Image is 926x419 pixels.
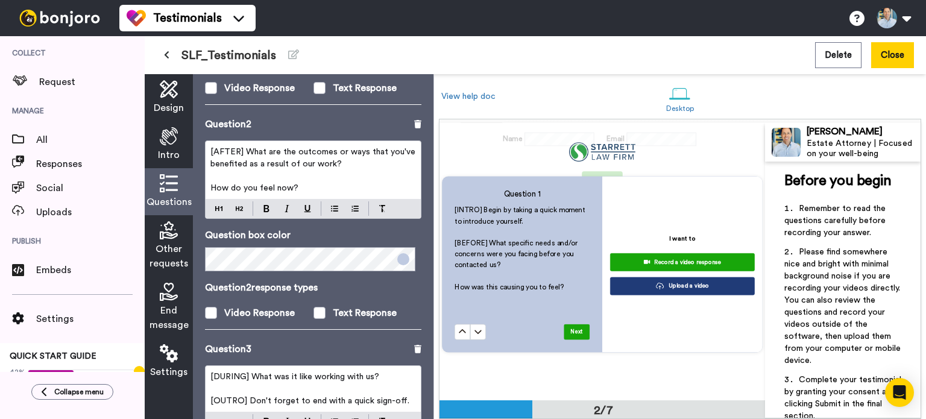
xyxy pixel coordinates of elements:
[39,75,145,89] span: Request
[331,204,338,213] img: bulleted-block.svg
[210,148,418,168] span: [AFTER] What are the outcomes or ways that you've benefited as a result of our work?
[36,312,145,326] span: Settings
[158,148,180,162] span: Intro
[210,373,379,381] span: [DURING] What was it like working with us?
[455,207,587,225] span: [INTRO] Begin by taking a quick moment to introduce yourself.
[36,205,145,219] span: Uploads
[146,195,192,209] span: Questions
[455,189,590,200] h4: Question 1
[154,101,184,115] span: Design
[150,303,189,332] span: End message
[134,366,145,377] div: Tooltip anchor
[14,10,105,27] img: bj-logo-header-white.svg
[10,352,96,361] span: QUICK START GUIDE
[807,139,920,159] div: Estate Attorney | Focused on your well-being
[669,234,696,244] p: I want to
[285,205,289,212] img: italic-mark.svg
[54,387,104,397] span: Collapse menu
[807,126,920,137] div: [PERSON_NAME]
[871,42,914,68] button: Close
[10,367,25,377] span: 42%
[150,242,188,271] span: Other requests
[784,204,888,237] span: Remember to read the questions carefully before recording your answer.
[610,253,755,271] button: Record a video response
[36,157,145,171] span: Responses
[569,142,635,162] img: cc6e7a12-f94b-44bf-bd39-5d3643c99656
[441,92,496,101] a: View help doc
[215,204,222,213] img: heading-one-block.svg
[455,283,564,291] span: How was this causing you to feel?
[379,205,386,212] img: clear-format.svg
[304,205,311,212] img: underline-mark.svg
[36,263,145,277] span: Embeds
[616,256,748,267] div: Record a video response
[205,342,251,356] p: Question 3
[333,81,397,95] div: Text Response
[127,8,146,28] img: tm-color.svg
[351,204,359,213] img: numbered-block.svg
[333,306,397,320] div: Text Response
[772,128,801,157] img: Profile Image
[181,47,276,64] span: SLF_Testimonials
[666,104,694,113] div: Desktop
[205,280,421,295] p: Question 2 response types
[36,181,145,195] span: Social
[153,10,222,27] span: Testimonials
[224,81,295,95] div: Video Response
[784,174,891,188] span: Before you begin
[236,204,243,213] img: heading-two-block.svg
[205,117,251,131] p: Question 2
[36,133,145,147] span: All
[455,239,579,268] span: [BEFORE] What specific needs and/or concerns were you facing before you contacted us?
[210,184,298,192] span: How do you feel now?
[205,228,421,242] p: Question box color
[150,365,187,379] span: Settings
[31,384,113,400] button: Collapse menu
[564,324,590,340] button: Next
[660,77,701,119] a: Desktop
[784,248,903,365] span: Please find somewhere nice and bright with minimal background noise if you are recording your vid...
[224,306,295,320] div: Video Response
[815,42,861,68] button: Delete
[610,277,755,295] button: Upload a video
[575,402,632,419] div: 2/7
[885,378,914,407] div: Open Intercom Messenger
[210,397,409,405] span: [OUTRO] Don't forget to end with a quick sign-off.
[263,205,269,212] img: bold-mark.svg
